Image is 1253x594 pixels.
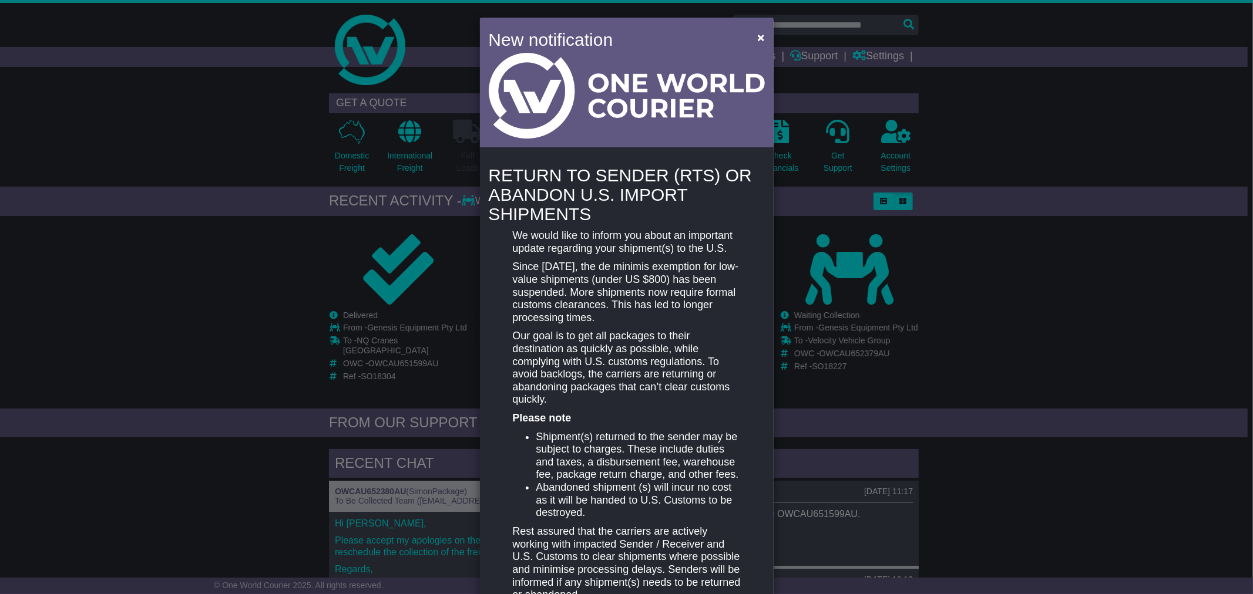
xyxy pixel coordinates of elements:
[757,31,764,44] span: ×
[512,230,740,255] p: We would like to inform you about an important update regarding your shipment(s) to the U.S.
[751,25,770,49] button: Close
[512,261,740,324] p: Since [DATE], the de minimis exemption for low-value shipments (under US $800) has been suspended...
[489,53,765,139] img: Light
[512,330,740,406] p: Our goal is to get all packages to their destination as quickly as possible, while complying with...
[489,26,741,53] h4: New notification
[489,166,765,224] h4: RETURN TO SENDER (RTS) OR ABANDON U.S. IMPORT SHIPMENTS
[536,481,740,519] li: Abandoned shipment (s) will incur no cost as it will be handed to U.S. Customs to be destroyed.
[512,412,571,424] strong: Please note
[536,431,740,481] li: Shipment(s) returned to the sender may be subject to charges. These include duties and taxes, a d...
